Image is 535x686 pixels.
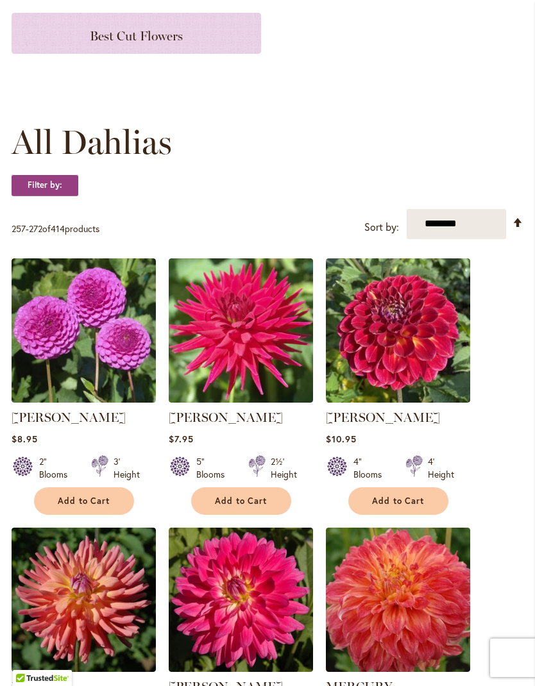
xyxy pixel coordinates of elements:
div: 2½' Height [271,455,297,481]
img: MARY MUNNS [12,258,156,403]
a: MELISSA M [169,662,313,674]
div: 3' Height [114,455,140,481]
label: Sort by: [364,215,399,239]
a: MARY MUNNS [12,393,156,405]
span: Best Cut Flowers [90,28,183,44]
a: Mercury [326,662,470,674]
img: Matty Boo [326,258,470,403]
button: Add to Cart [348,487,448,515]
strong: Filter by: [12,174,78,196]
span: 257 [12,222,26,235]
img: MAUI [12,528,156,672]
a: [PERSON_NAME] [12,410,126,425]
span: 414 [51,222,65,235]
img: Mercury [326,528,470,672]
a: Matty Boo [326,393,470,405]
span: Add to Cart [215,496,267,506]
img: MATILDA HUSTON [169,258,313,403]
a: [PERSON_NAME] [326,410,440,425]
div: 4" Blooms [353,455,390,481]
a: MATILDA HUSTON [169,393,313,405]
div: 4' Height [428,455,454,481]
div: 2" Blooms [39,455,76,481]
span: All Dahlias [12,123,172,162]
span: Add to Cart [372,496,425,506]
a: MAUI [12,662,156,674]
span: $8.95 [12,433,38,445]
button: Add to Cart [34,487,134,515]
span: 272 [29,222,42,235]
a: Best Cut Flowers [12,13,261,54]
span: Add to Cart [58,496,110,506]
img: MELISSA M [169,528,313,672]
button: Add to Cart [191,487,291,515]
iframe: Launch Accessibility Center [10,640,46,676]
span: $10.95 [326,433,357,445]
p: - of products [12,219,99,239]
div: 5" Blooms [196,455,233,481]
a: [PERSON_NAME] [169,410,283,425]
span: $7.95 [169,433,194,445]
